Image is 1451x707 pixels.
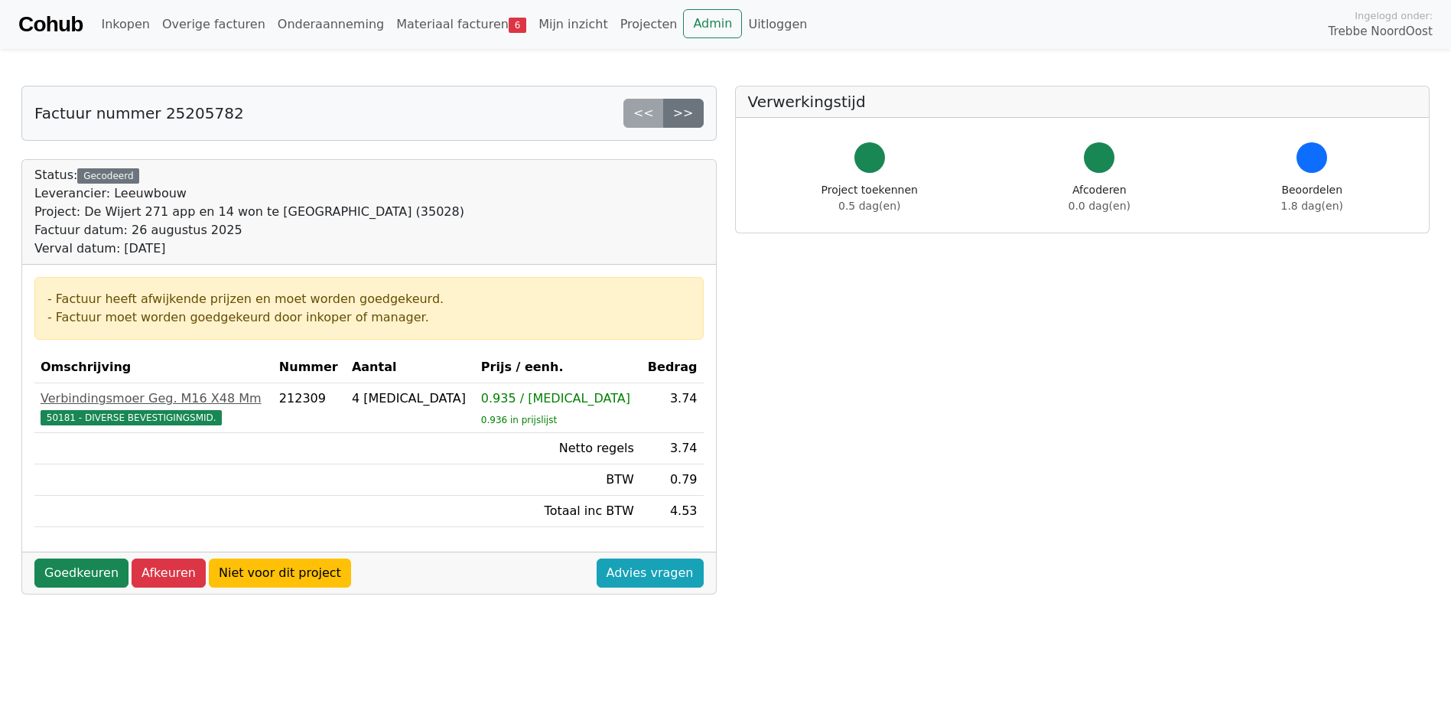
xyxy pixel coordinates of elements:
[1069,200,1131,212] span: 0.0 dag(en)
[597,559,704,588] a: Advies vragen
[156,9,272,40] a: Overige facturen
[34,104,244,122] h5: Factuur nummer 25205782
[532,9,614,40] a: Mijn inzicht
[475,352,640,383] th: Prijs / eenh.
[640,383,704,433] td: 3.74
[640,496,704,527] td: 4.53
[1069,182,1131,214] div: Afcoderen
[273,383,346,433] td: 212309
[748,93,1417,111] h5: Verwerkingstijd
[481,415,557,425] sub: 0.936 in prijslijst
[132,559,206,588] a: Afkeuren
[34,239,464,258] div: Verval datum: [DATE]
[34,559,129,588] a: Goedkeuren
[272,9,390,40] a: Onderaanneming
[352,389,469,408] div: 4 [MEDICAL_DATA]
[742,9,813,40] a: Uitloggen
[475,496,640,527] td: Totaal inc BTW
[1281,182,1343,214] div: Beoordelen
[34,203,464,221] div: Project: De Wijert 271 app en 14 won te [GEOGRAPHIC_DATA] (35028)
[34,352,273,383] th: Omschrijving
[509,18,526,33] span: 6
[34,184,464,203] div: Leverancier: Leeuwbouw
[838,200,900,212] span: 0.5 dag(en)
[663,99,704,128] a: >>
[475,433,640,464] td: Netto regels
[1355,8,1433,23] span: Ingelogd onder:
[77,168,139,184] div: Gecodeerd
[1329,23,1433,41] span: Trebbe NoordOost
[41,410,222,425] span: 50181 - DIVERSE BEVESTIGINGSMID.
[640,352,704,383] th: Bedrag
[41,389,267,408] div: Verbindingsmoer Geg. M16 X48 Mm
[346,352,475,383] th: Aantal
[390,9,532,40] a: Materiaal facturen6
[821,182,918,214] div: Project toekennen
[209,559,351,588] a: Niet voor dit project
[34,166,464,258] div: Status:
[481,389,634,408] div: 0.935 / [MEDICAL_DATA]
[95,9,155,40] a: Inkopen
[475,464,640,496] td: BTW
[47,308,691,327] div: - Factuur moet worden goedgekeurd door inkoper of manager.
[640,464,704,496] td: 0.79
[1281,200,1343,212] span: 1.8 dag(en)
[47,290,691,308] div: - Factuur heeft afwijkende prijzen en moet worden goedgekeurd.
[273,352,346,383] th: Nummer
[683,9,742,38] a: Admin
[18,6,83,43] a: Cohub
[640,433,704,464] td: 3.74
[34,221,464,239] div: Factuur datum: 26 augustus 2025
[41,389,267,426] a: Verbindingsmoer Geg. M16 X48 Mm50181 - DIVERSE BEVESTIGINGSMID.
[614,9,684,40] a: Projecten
